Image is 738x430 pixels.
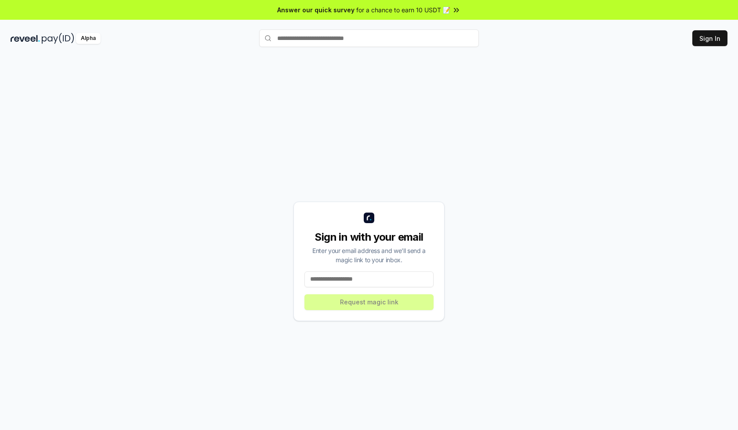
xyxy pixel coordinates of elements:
[364,213,374,223] img: logo_small
[11,33,40,44] img: reveel_dark
[304,246,434,264] div: Enter your email address and we’ll send a magic link to your inbox.
[304,230,434,244] div: Sign in with your email
[692,30,727,46] button: Sign In
[76,33,101,44] div: Alpha
[42,33,74,44] img: pay_id
[356,5,450,14] span: for a chance to earn 10 USDT 📝
[277,5,355,14] span: Answer our quick survey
